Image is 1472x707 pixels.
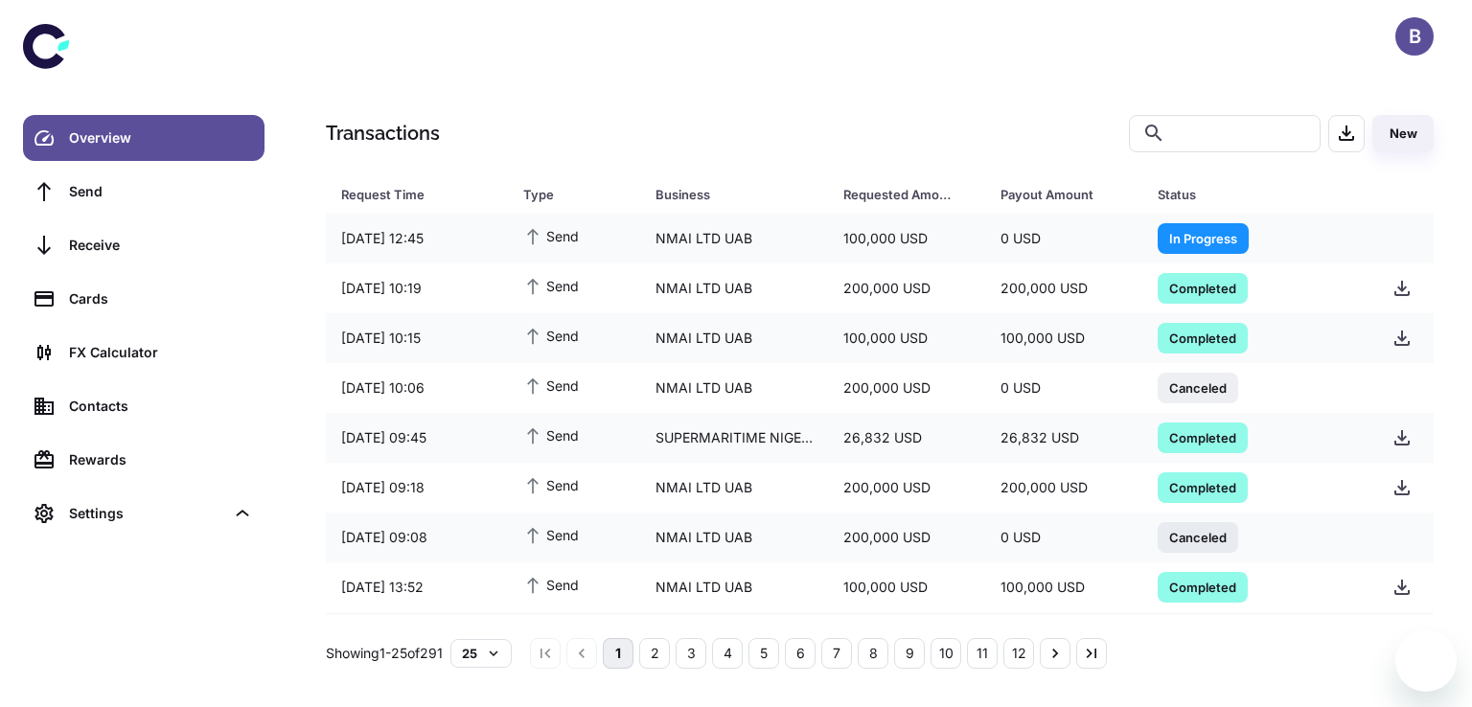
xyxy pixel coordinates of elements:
[326,220,508,257] div: [DATE] 12:45
[1076,638,1107,669] button: Go to last page
[640,469,829,506] div: NMAI LTD UAB
[341,181,475,208] div: Request Time
[523,375,579,396] span: Send
[326,119,440,148] h1: Transactions
[69,235,253,256] div: Receive
[1158,181,1354,208] span: Status
[640,320,829,356] div: NMAI LTD UAB
[326,569,508,605] div: [DATE] 13:52
[326,643,443,664] p: Showing 1-25 of 291
[23,490,264,536] div: Settings
[858,638,888,669] button: Go to page 8
[985,469,1142,506] div: 200,000 USD
[527,638,1110,669] nav: pagination navigation
[523,181,632,208] span: Type
[1000,181,1135,208] span: Payout Amount
[1158,577,1248,596] span: Completed
[23,276,264,322] a: Cards
[828,270,985,307] div: 200,000 USD
[523,474,579,495] span: Send
[603,638,633,669] button: page 1
[828,420,985,456] div: 26,832 USD
[23,169,264,215] a: Send
[931,638,961,669] button: Go to page 10
[640,569,829,605] div: NMAI LTD UAB
[69,288,253,309] div: Cards
[1158,228,1249,247] span: In Progress
[326,420,508,456] div: [DATE] 09:45
[1158,477,1248,496] span: Completed
[894,638,925,669] button: Go to page 9
[1040,638,1070,669] button: Go to next page
[1158,328,1248,347] span: Completed
[523,424,579,445] span: Send
[712,638,743,669] button: Go to page 4
[1158,427,1248,446] span: Completed
[523,275,579,296] span: Send
[828,370,985,406] div: 200,000 USD
[1003,638,1034,669] button: Go to page 12
[967,638,998,669] button: Go to page 11
[1000,181,1110,208] div: Payout Amount
[326,469,508,506] div: [DATE] 09:18
[985,270,1142,307] div: 200,000 USD
[1158,377,1238,397] span: Canceled
[23,437,264,483] a: Rewards
[985,519,1142,556] div: 0 USD
[326,320,508,356] div: [DATE] 10:15
[69,503,224,524] div: Settings
[23,115,264,161] a: Overview
[1158,181,1329,208] div: Status
[450,639,512,668] button: 25
[985,569,1142,605] div: 100,000 USD
[828,320,985,356] div: 100,000 USD
[676,638,706,669] button: Go to page 3
[1395,630,1457,692] iframe: Button to launch messaging window
[69,181,253,202] div: Send
[69,449,253,470] div: Rewards
[985,320,1142,356] div: 100,000 USD
[985,370,1142,406] div: 0 USD
[828,519,985,556] div: 200,000 USD
[326,270,508,307] div: [DATE] 10:19
[640,220,829,257] div: NMAI LTD UAB
[523,325,579,346] span: Send
[69,342,253,363] div: FX Calculator
[326,370,508,406] div: [DATE] 10:06
[985,220,1142,257] div: 0 USD
[523,181,608,208] div: Type
[748,638,779,669] button: Go to page 5
[1395,17,1434,56] button: B
[1158,527,1238,546] span: Canceled
[785,638,816,669] button: Go to page 6
[843,181,977,208] span: Requested Amount
[985,420,1142,456] div: 26,832 USD
[523,225,579,246] span: Send
[23,330,264,376] a: FX Calculator
[640,370,829,406] div: NMAI LTD UAB
[828,569,985,605] div: 100,000 USD
[828,220,985,257] div: 100,000 USD
[1372,115,1434,152] button: New
[326,519,508,556] div: [DATE] 09:08
[69,396,253,417] div: Contacts
[523,574,579,595] span: Send
[640,420,829,456] div: SUPERMARITIME NIGERIA LTD
[640,270,829,307] div: NMAI LTD UAB
[23,222,264,268] a: Receive
[341,181,500,208] span: Request Time
[843,181,953,208] div: Requested Amount
[640,519,829,556] div: NMAI LTD UAB
[523,524,579,545] span: Send
[828,469,985,506] div: 200,000 USD
[639,638,670,669] button: Go to page 2
[69,127,253,148] div: Overview
[23,383,264,429] a: Contacts
[1158,278,1248,297] span: Completed
[821,638,852,669] button: Go to page 7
